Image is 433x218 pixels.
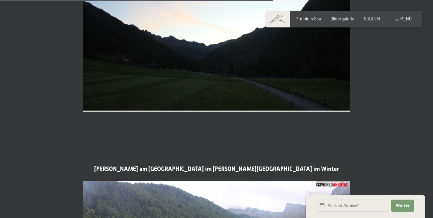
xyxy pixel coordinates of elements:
button: Weiter [391,200,414,212]
a: Premium Spa [296,16,321,21]
a: BUCHEN [364,16,380,21]
a: Bildergalerie [330,16,354,21]
span: Schnellanfrage [306,191,329,195]
span: Menü [400,16,412,21]
span: Weiter [396,203,410,208]
span: [PERSON_NAME] am [GEOGRAPHIC_DATA] im [PERSON_NAME][GEOGRAPHIC_DATA] im Winter [94,166,339,172]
